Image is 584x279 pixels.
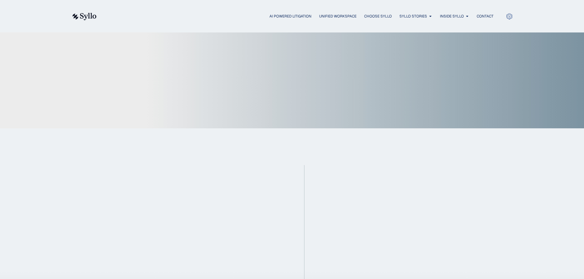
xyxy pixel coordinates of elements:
[477,13,494,19] a: Contact
[364,13,392,19] a: Choose Syllo
[109,13,494,19] nav: Menu
[319,13,357,19] a: Unified Workspace
[440,13,464,19] a: Inside Syllo
[109,13,494,19] div: Menu Toggle
[399,13,427,19] a: Syllo Stories
[71,13,97,20] img: syllo
[269,13,311,19] a: AI Powered Litigation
